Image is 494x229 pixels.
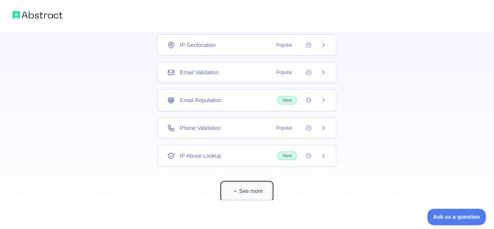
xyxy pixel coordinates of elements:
[271,124,297,132] span: Popular
[180,96,221,104] span: Email Reputation
[180,124,221,132] span: Phone Validation
[12,9,62,20] img: Abstract logo
[180,69,218,76] span: Email Validation
[271,41,297,49] span: Popular
[277,151,297,160] span: New
[180,152,221,160] span: IP Abuse Lookup
[427,209,486,225] iframe: Toggle Customer Support
[222,182,272,200] button: See more
[271,69,297,76] span: Popular
[180,41,216,49] span: IP Geolocation
[277,96,297,105] span: New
